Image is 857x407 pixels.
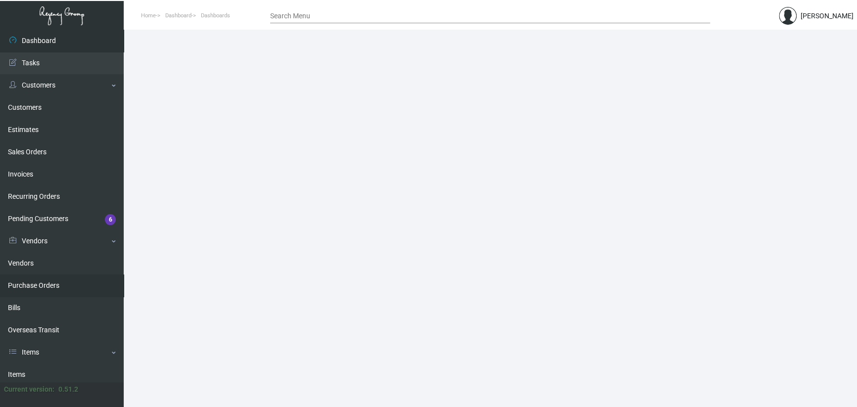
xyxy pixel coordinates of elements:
div: 0.51.2 [58,384,78,395]
img: admin@bootstrapmaster.com [779,7,797,25]
span: Home [141,12,156,19]
span: Dashboard [165,12,191,19]
span: Dashboards [201,12,230,19]
div: Current version: [4,384,54,395]
div: [PERSON_NAME] [801,11,854,21]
